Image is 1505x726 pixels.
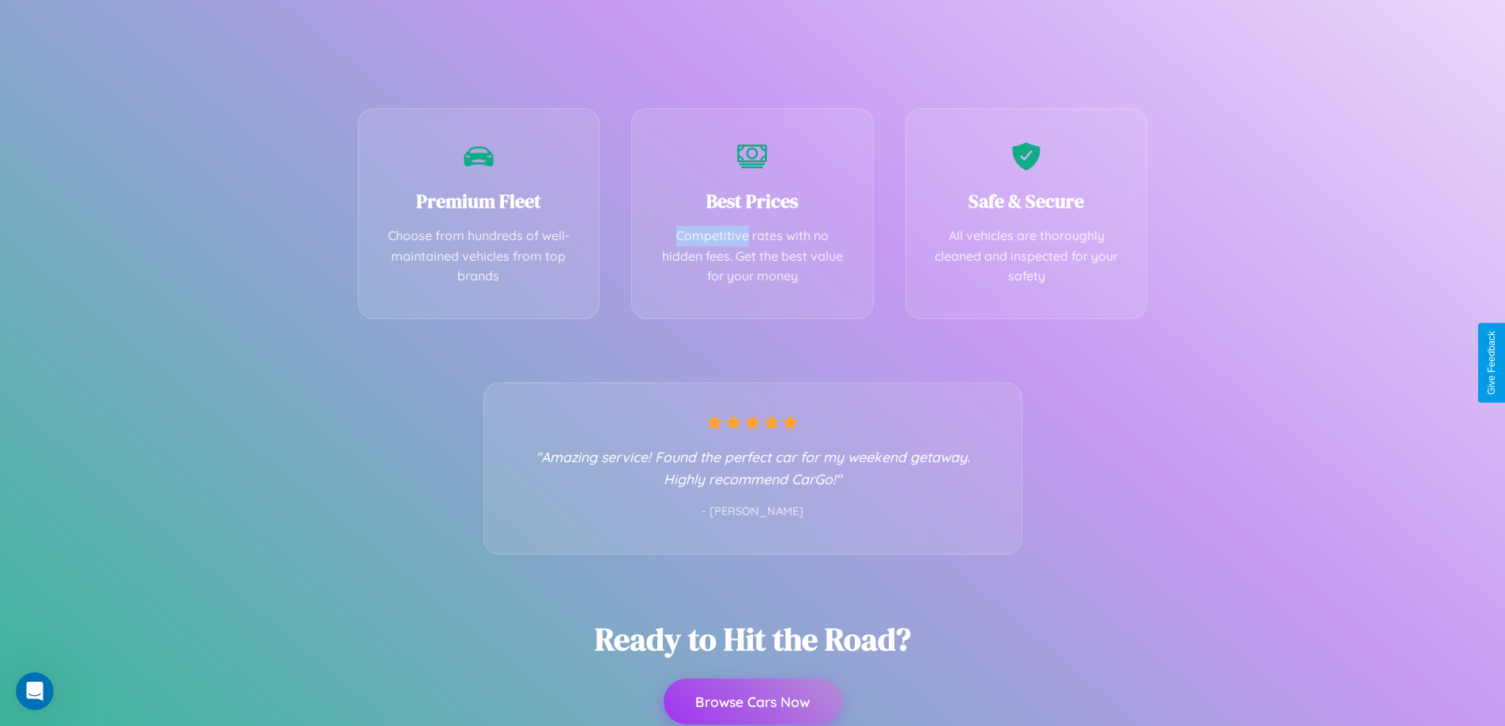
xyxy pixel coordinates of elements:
h3: Best Prices [656,188,849,214]
h2: Ready to Hit the Road? [595,618,911,660]
iframe: Intercom live chat [16,672,54,710]
p: "Amazing service! Found the perfect car for my weekend getaway. Highly recommend CarGo!" [516,446,990,490]
p: - [PERSON_NAME] [516,502,990,522]
p: Competitive rates with no hidden fees. Get the best value for your money [656,226,849,287]
p: All vehicles are thoroughly cleaned and inspected for your safety [930,226,1123,287]
h3: Safe & Secure [930,188,1123,214]
p: Choose from hundreds of well-maintained vehicles from top brands [382,226,576,287]
button: Browse Cars Now [664,679,841,724]
div: Give Feedback [1486,331,1497,395]
h3: Premium Fleet [382,188,576,214]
